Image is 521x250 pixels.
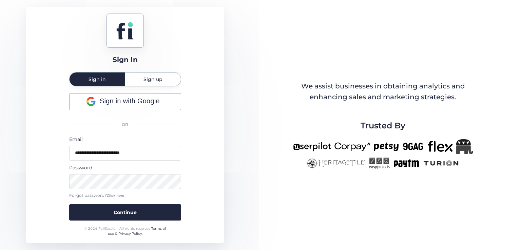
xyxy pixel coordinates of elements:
div: Sign In [113,55,138,65]
img: heritagetile-new.png [306,158,365,169]
img: 9gag-new.png [402,139,424,154]
button: Continue [69,204,181,221]
div: Forgot password? [69,192,181,199]
span: Trusted By [361,119,405,132]
img: Republicanlogo-bw.png [456,139,473,154]
div: Email [69,136,181,143]
img: petsy-new.png [374,139,399,154]
div: OR [69,118,181,132]
div: Password [69,164,181,171]
span: Sign in with Google [100,96,160,106]
img: turion-new.png [423,158,460,169]
img: corpay-new.png [334,139,370,154]
div: We assist businesses in obtaining analytics and enhancing sales and marketing strategies. [293,81,472,102]
span: Continue [114,209,137,216]
img: userpilot-new.png [293,139,331,154]
img: easyprojects-new.png [369,158,390,169]
div: © 2024 FullSession. All rights reserved. [81,226,169,236]
span: Sign in [89,77,106,82]
img: flex-new.png [428,139,453,154]
span: Click here [107,193,124,198]
span: Sign up [143,77,162,82]
img: paytm-new.png [393,158,419,169]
